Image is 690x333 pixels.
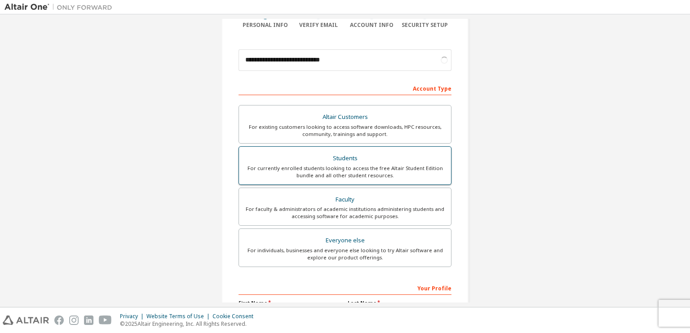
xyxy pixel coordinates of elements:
[239,22,292,29] div: Personal Info
[212,313,259,320] div: Cookie Consent
[244,111,446,123] div: Altair Customers
[244,234,446,247] div: Everyone else
[4,3,117,12] img: Altair One
[146,313,212,320] div: Website Terms of Use
[244,247,446,261] div: For individuals, businesses and everyone else looking to try Altair software and explore our prod...
[244,206,446,220] div: For faculty & administrators of academic institutions administering students and accessing softwa...
[244,165,446,179] div: For currently enrolled students looking to access the free Altair Student Edition bundle and all ...
[244,152,446,165] div: Students
[244,193,446,206] div: Faculty
[99,315,112,325] img: youtube.svg
[239,280,451,295] div: Your Profile
[120,320,259,328] p: © 2025 Altair Engineering, Inc. All Rights Reserved.
[54,315,64,325] img: facebook.svg
[120,313,146,320] div: Privacy
[244,123,446,138] div: For existing customers looking to access software downloads, HPC resources, community, trainings ...
[3,315,49,325] img: altair_logo.svg
[239,81,451,95] div: Account Type
[239,299,342,307] label: First Name
[69,315,79,325] img: instagram.svg
[292,22,345,29] div: Verify Email
[84,315,93,325] img: linkedin.svg
[398,22,452,29] div: Security Setup
[348,299,451,307] label: Last Name
[345,22,398,29] div: Account Info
